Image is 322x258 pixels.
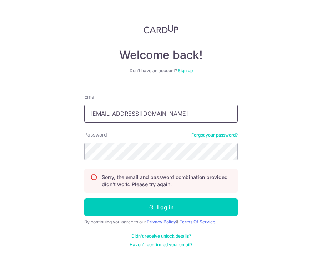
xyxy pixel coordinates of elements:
a: Didn't receive unlock details? [131,233,191,239]
a: Forgot your password? [191,132,238,138]
a: Privacy Policy [147,219,176,224]
div: Don’t have an account? [84,68,238,74]
a: Haven't confirmed your email? [130,242,192,248]
label: Email [84,93,96,100]
button: Log in [84,198,238,216]
label: Password [84,131,107,138]
a: Terms Of Service [180,219,215,224]
h4: Welcome back! [84,48,238,62]
input: Enter your Email [84,105,238,123]
img: CardUp Logo [144,25,178,34]
a: Sign up [178,68,193,73]
p: Sorry, the email and password combination provided didn't work. Please try again. [102,174,232,188]
div: By continuing you agree to our & [84,219,238,225]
